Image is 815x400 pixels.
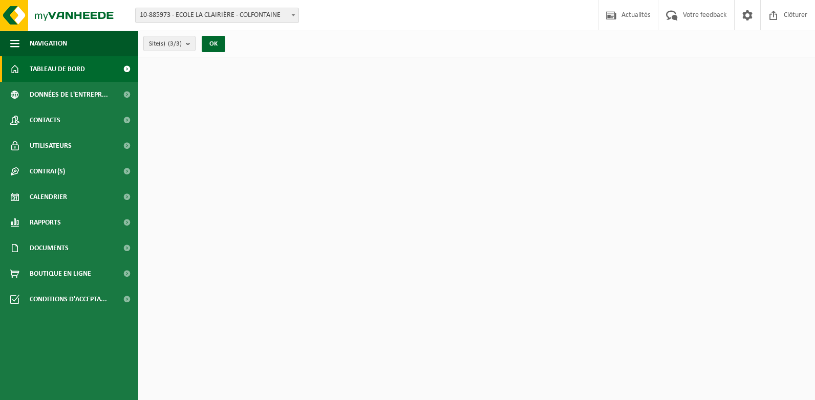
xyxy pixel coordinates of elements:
[30,286,107,312] span: Conditions d'accepta...
[30,82,108,107] span: Données de l'entrepr...
[30,184,67,210] span: Calendrier
[149,36,182,52] span: Site(s)
[168,40,182,47] count: (3/3)
[202,36,225,52] button: OK
[136,8,298,23] span: 10-885973 - ECOLE LA CLAIRIÈRE - COLFONTAINE
[30,210,61,235] span: Rapports
[30,261,91,286] span: Boutique en ligne
[30,56,85,82] span: Tableau de bord
[135,8,299,23] span: 10-885973 - ECOLE LA CLAIRIÈRE - COLFONTAINE
[30,107,60,133] span: Contacts
[30,159,65,184] span: Contrat(s)
[143,36,196,51] button: Site(s)(3/3)
[30,235,69,261] span: Documents
[30,133,72,159] span: Utilisateurs
[30,31,67,56] span: Navigation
